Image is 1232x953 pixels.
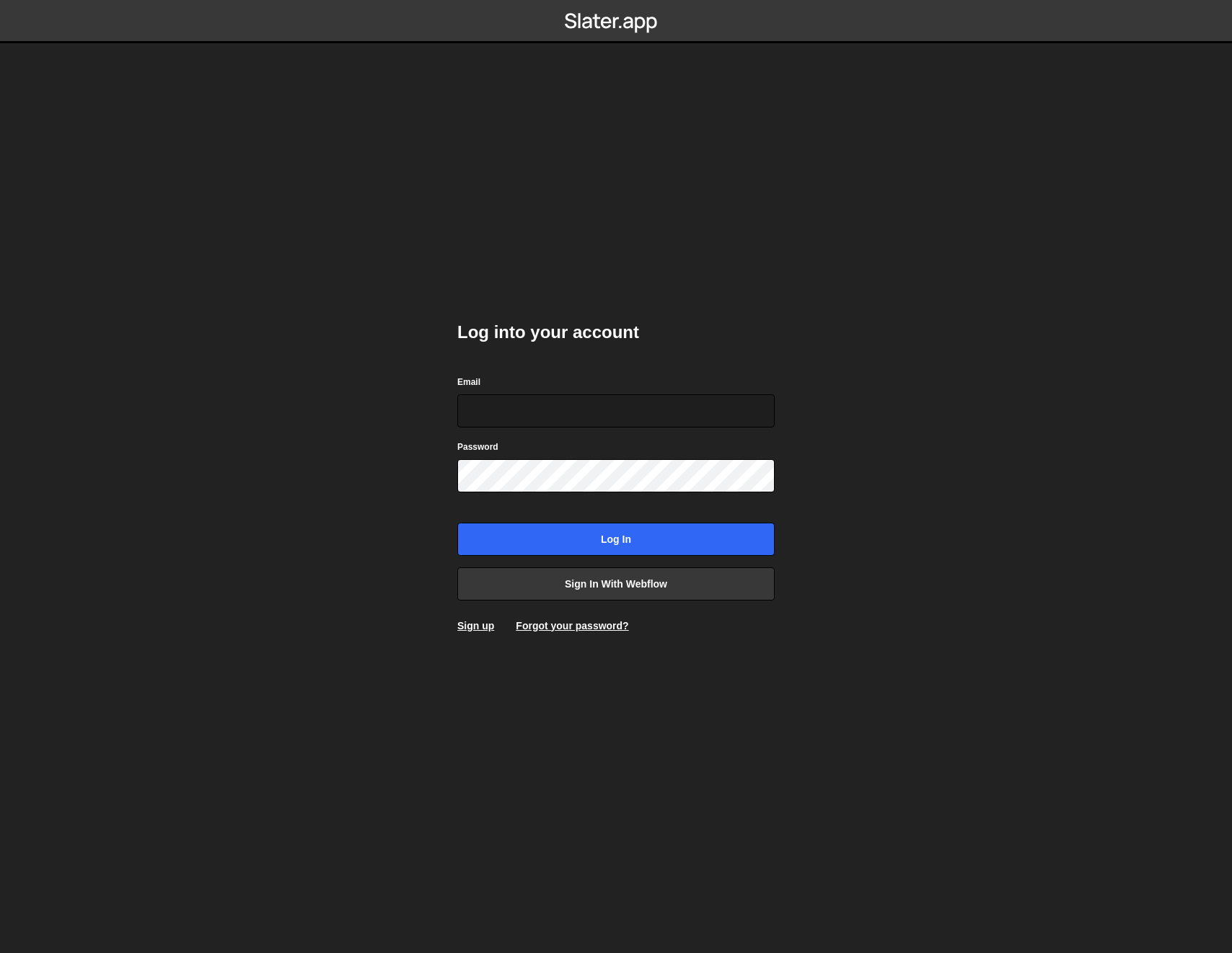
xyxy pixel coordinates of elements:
h2: Log into your account [457,321,775,344]
a: Forgot your password? [516,620,628,631]
label: Email [457,375,480,389]
label: Password [457,440,498,454]
a: Sign up [457,620,494,631]
a: Sign in with Webflow [457,567,775,600]
input: Log in [457,523,775,556]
